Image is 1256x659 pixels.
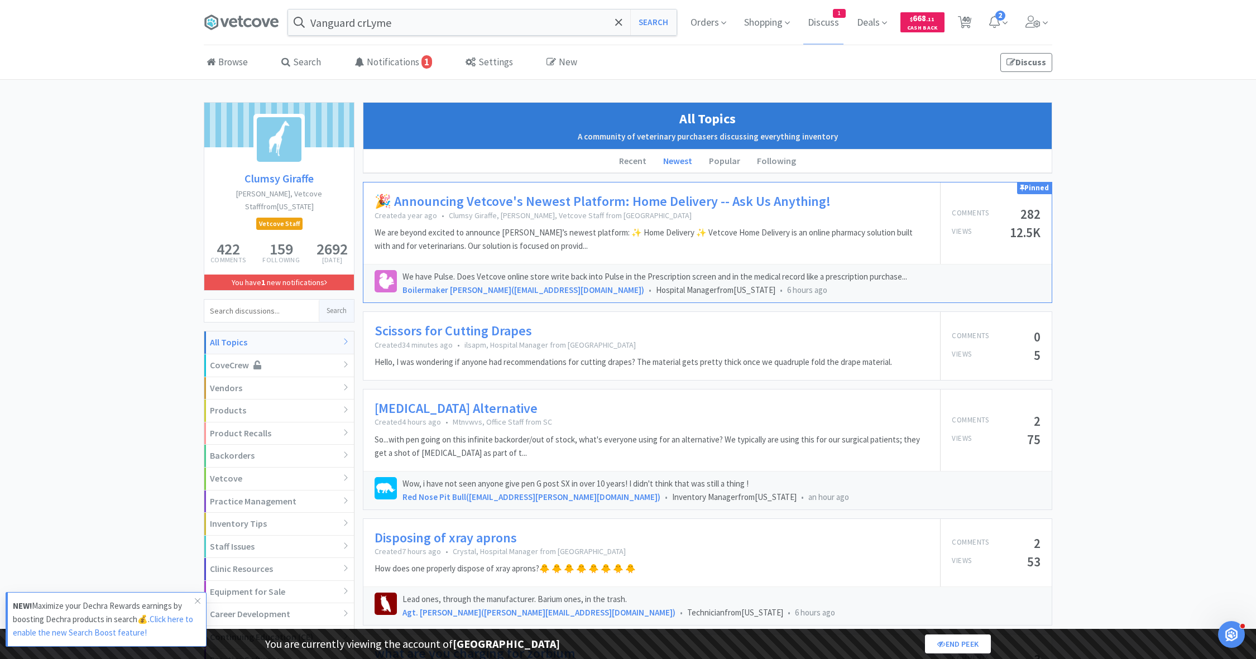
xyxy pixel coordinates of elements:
[204,513,354,536] div: Inventory Tips
[375,417,929,427] p: Created 4 hours ago Mtnvwvs, Office Staff from SC
[952,415,989,427] p: Comments
[630,9,677,35] button: Search
[402,490,1041,504] div: Inventory Manager from [US_STATE]
[402,606,1041,619] div: Technician from [US_STATE]
[953,19,976,29] a: 40
[375,194,831,210] a: 🎉 Announcing Vetcove's Newest Platform: Home Delivery -- Ask Us Anything!
[375,355,892,369] p: Hello, I was wondering if anyone had recommendations for cutting drapes? The material gets pretty...
[279,46,324,80] a: Search
[204,581,354,604] div: Equipment for Sale
[402,283,1041,297] div: Hospital Manager from [US_STATE]
[375,530,517,546] a: Disposing of xray aprons
[1027,555,1041,568] h5: 53
[204,300,319,322] input: Search discussions...
[375,562,636,575] p: How does one properly dispose of xray aprons?🐥 🐥 🐥 🐥 🐥 🐥 🐥 🐥
[1010,226,1041,239] h5: 12.5K
[795,607,835,618] span: 6 hours ago
[749,150,804,173] li: Following
[204,490,354,513] div: Practice Management
[442,210,444,220] span: •
[1034,537,1041,550] h5: 2
[701,150,749,173] li: Popular
[907,25,938,32] span: Cash Back
[317,257,348,263] p: [DATE]
[421,55,432,69] span: 1
[288,9,677,35] input: Search by item, sku, manufacturer, ingredient, size...
[204,536,354,559] div: Staff Issues
[457,340,460,350] span: •
[204,331,354,354] div: All Topics
[952,208,989,220] p: Comments
[952,555,972,568] p: Views
[204,400,354,422] div: Products
[463,46,516,80] a: Settings
[649,285,651,295] span: •
[257,218,302,229] span: Vetcove Staff
[375,433,929,460] p: So...with pen going on this infinite backorder/out of stock, what's everyone using for an alterna...
[926,16,934,23] span: . 11
[204,170,354,187] a: Clumsy Giraffe
[952,349,972,362] p: Views
[402,593,1041,606] p: Lead ones, through the manufacturer. Barium ones, in the trash.
[833,9,845,17] span: 1
[995,11,1005,21] span: 2
[544,46,580,80] a: New
[375,226,929,253] p: We are beyond excited to announce [PERSON_NAME]’s newest platform: ✨ Home Delivery ✨ Vetcove Home...
[319,300,354,322] button: Search
[204,558,354,581] div: Clinic Resources
[808,492,849,502] span: an hour ago
[453,637,560,651] strong: [GEOGRAPHIC_DATA]
[445,417,448,427] span: •
[402,492,660,502] a: Red Nose Pit Bull([EMAIL_ADDRESS][PERSON_NAME][DOMAIN_NAME])
[780,285,783,295] span: •
[803,18,843,28] a: Discuss1
[952,537,989,550] p: Comments
[369,108,1046,129] h1: All Topics
[1218,621,1245,648] iframe: Intercom live chat
[210,257,246,263] p: Comments
[1034,349,1041,362] h5: 5
[952,226,972,239] p: Views
[655,150,701,173] li: Newest
[1027,433,1041,446] h5: 75
[369,130,1046,143] h2: A community of veterinary purchasers discussing everything inventory
[204,445,354,468] div: Backorders
[375,210,929,220] p: Created a year ago Clumsy Giraffe, [PERSON_NAME], Vetcove Staff from [GEOGRAPHIC_DATA]
[665,492,668,502] span: •
[402,607,675,618] a: Agt. [PERSON_NAME]([PERSON_NAME][EMAIL_ADDRESS][DOMAIN_NAME])
[375,546,636,556] p: Created 7 hours ago Crystal, Hospital Manager from [GEOGRAPHIC_DATA]
[1020,208,1041,220] h5: 282
[261,277,265,287] strong: 1
[925,634,991,653] a: End Peek
[13,599,195,639] p: Maximize your Dechra Rewards earnings by boosting Dechra products in search💰.
[952,330,989,343] p: Comments
[788,607,790,618] span: •
[402,270,1041,283] p: We have Pulse. Does Vetcove online store write back into Pulse in the Prescription screen and in ...
[265,635,560,653] p: You are currently viewing the account of
[317,241,348,257] h5: 2692
[1034,415,1041,427] h5: 2
[1000,53,1052,72] a: Discuss
[787,285,827,295] span: 6 hours ago
[680,607,683,618] span: •
[204,354,354,377] div: CoveCrew
[204,46,251,80] a: Browse
[445,546,448,556] span: •
[375,323,532,339] a: Scissors for Cutting Drapes
[262,257,300,263] p: Following
[375,401,538,417] a: [MEDICAL_DATA] Alternative
[952,433,972,446] p: Views
[204,187,354,213] h2: [PERSON_NAME], Vetcove Staff from [US_STATE]
[204,377,354,400] div: Vendors
[375,340,892,350] p: Created 34 minutes ago ilsapm, Hospital Manager from [GEOGRAPHIC_DATA]
[210,241,246,257] h5: 422
[352,46,435,80] a: Notifications1
[1017,182,1052,194] div: Pinned
[204,422,354,445] div: Product Recalls
[13,600,32,611] strong: NEW!
[402,285,644,295] a: Boilermaker [PERSON_NAME]([EMAIL_ADDRESS][DOMAIN_NAME])
[204,603,354,626] div: Career Development
[204,275,354,290] a: You have1 new notifications
[900,7,945,37] a: $668.11Cash Back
